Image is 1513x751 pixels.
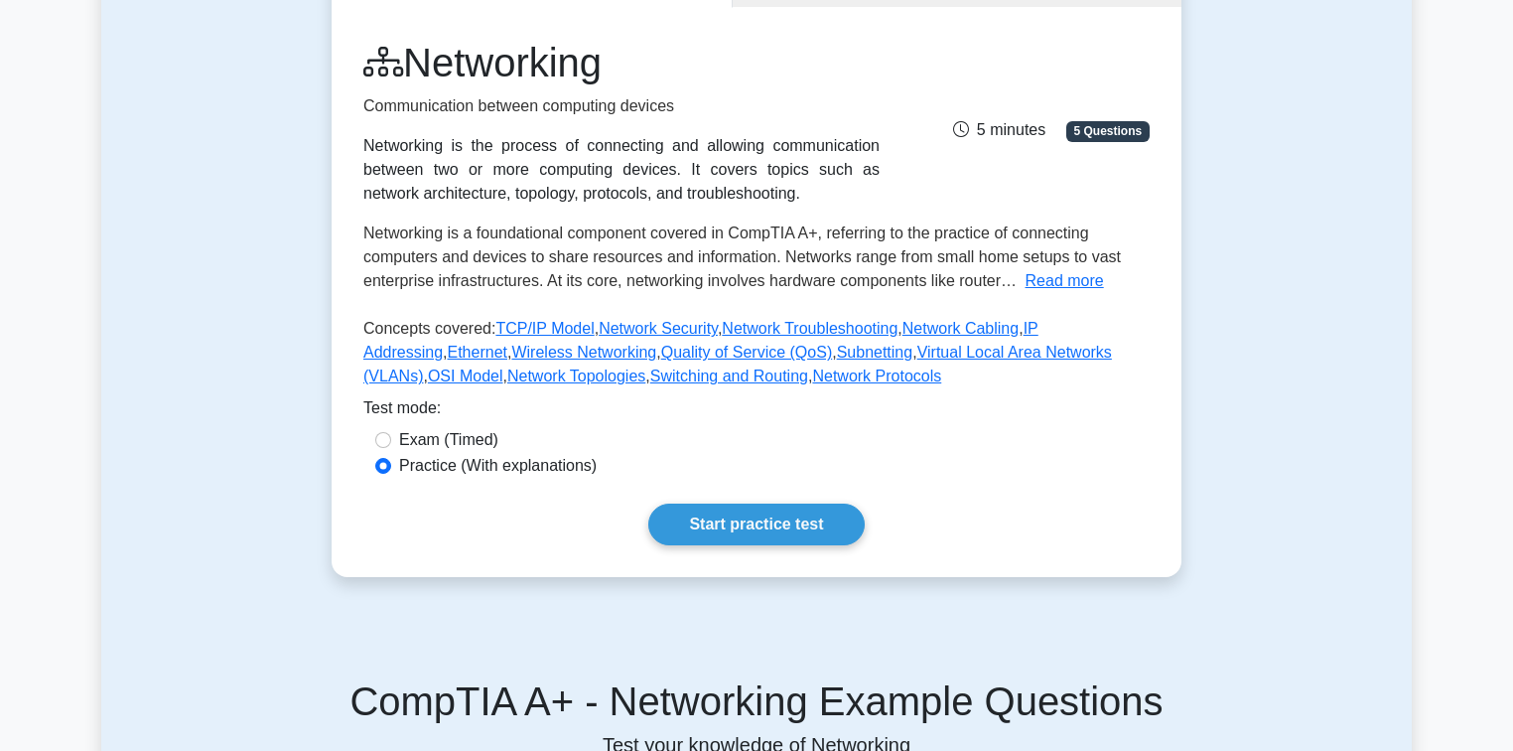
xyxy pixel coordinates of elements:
[812,368,941,384] a: Network Protocols
[661,344,833,361] a: Quality of Service (QoS)
[399,428,498,452] label: Exam (Timed)
[363,94,880,118] p: Communication between computing devices
[650,368,808,384] a: Switching and Routing
[399,454,597,478] label: Practice (With explanations)
[363,225,1121,289] span: Networking is a foundational component covered in CompTIA A+, referring to the practice of connec...
[495,320,594,337] a: TCP/IP Model
[953,121,1045,138] span: 5 minutes
[648,504,864,545] a: Start practice test
[722,320,897,337] a: Network Troubleshooting
[363,396,1150,428] div: Test mode:
[599,320,718,337] a: Network Security
[1026,269,1104,293] button: Read more
[363,134,880,206] div: Networking is the process of connecting and allowing communication between two or more computing ...
[837,344,913,361] a: Subnetting
[902,320,1019,337] a: Network Cabling
[448,344,507,361] a: Ethernet
[363,39,880,86] h1: Networking
[507,368,645,384] a: Network Topologies
[511,344,656,361] a: Wireless Networking
[1066,121,1150,141] span: 5 Questions
[363,317,1150,396] p: Concepts covered: , , , , , , , , , , , , ,
[428,368,503,384] a: OSI Model
[125,677,1388,725] h5: CompTIA A+ - Networking Example Questions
